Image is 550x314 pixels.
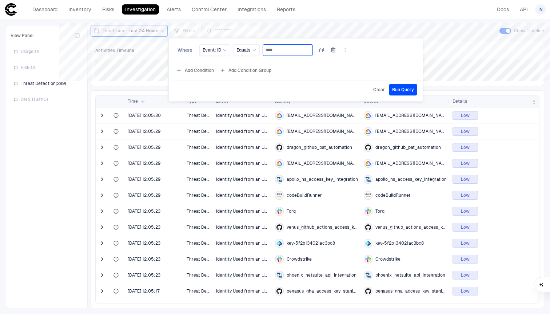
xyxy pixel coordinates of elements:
[236,47,251,53] span: Equals
[372,84,386,95] button: Clear
[218,65,273,76] button: Add Condition Group
[175,65,215,76] button: Add Condition
[178,47,192,53] span: Where
[203,47,221,53] span: Event: ID
[373,87,385,93] span: Clear
[392,87,414,93] span: Run Query
[389,84,417,95] button: Run Query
